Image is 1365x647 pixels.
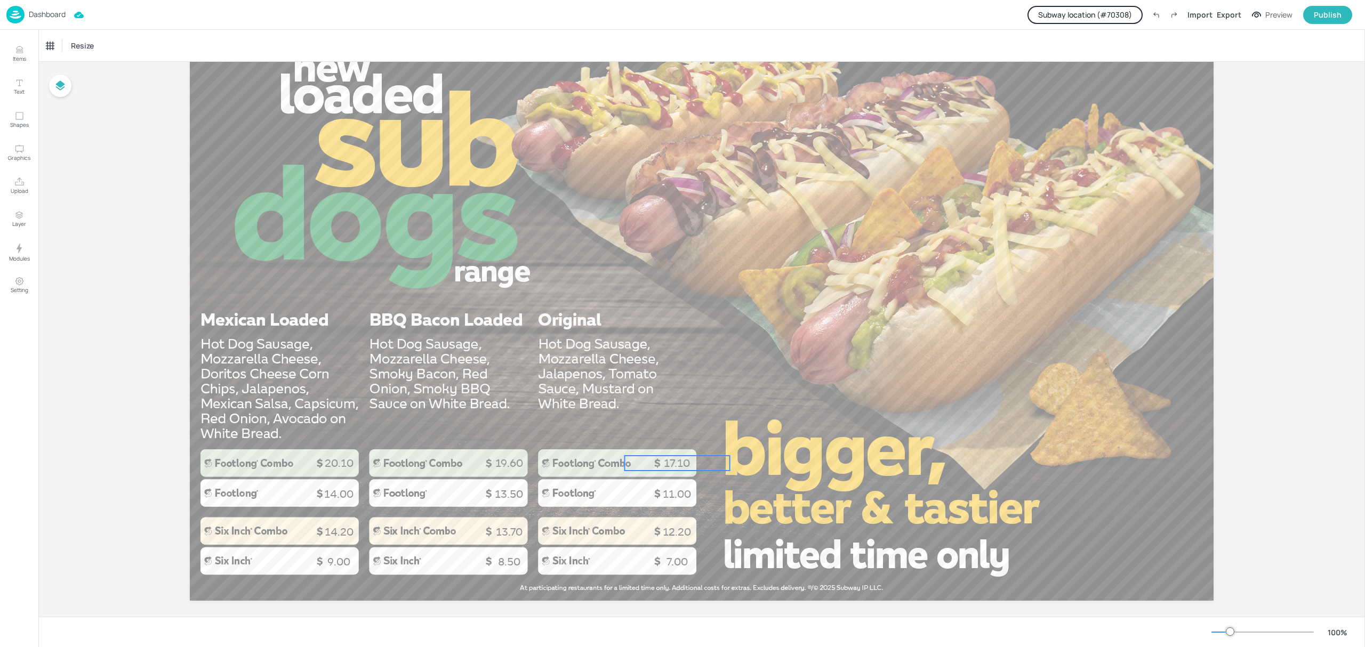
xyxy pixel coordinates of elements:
button: Preview [1246,7,1299,23]
div: 100 % [1324,627,1350,638]
p: 19.60 [457,456,562,471]
p: 17.10 [625,456,730,471]
span: 11.00 [663,488,691,500]
span: 14.00 [324,488,354,500]
div: Import [1187,9,1213,20]
div: Publish [1314,9,1342,21]
span: 8.50 [498,555,520,568]
p: 14.20 [287,524,392,539]
p: 12.20 [625,524,730,539]
button: Subway location (#70308) [1027,6,1143,24]
p: Dashboard [29,11,66,18]
p: 13.70 [457,524,562,539]
span: 9.00 [327,555,350,568]
label: Redo (Ctrl + Y) [1165,6,1183,24]
div: Export [1217,9,1241,20]
span: 7.00 [667,555,688,568]
span: 13.50 [495,488,523,500]
div: Preview [1265,9,1292,21]
span: Resize [69,40,96,51]
p: 20.10 [287,456,392,471]
img: logo-86c26b7e.jpg [6,6,25,23]
label: Undo (Ctrl + Z) [1147,6,1165,24]
button: Publish [1303,6,1352,24]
